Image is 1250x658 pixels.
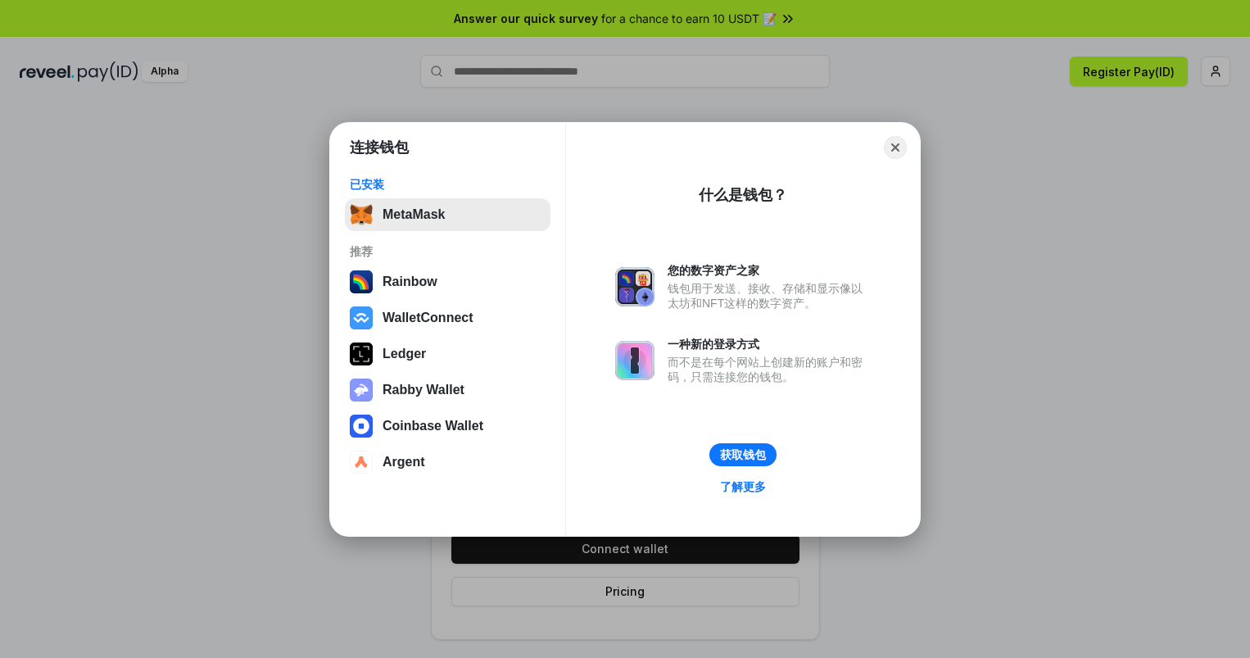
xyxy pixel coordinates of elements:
button: WalletConnect [345,302,550,334]
a: 了解更多 [710,476,776,497]
button: Rainbow [345,265,550,298]
img: svg+xml,%3Csvg%20width%3D%2228%22%20height%3D%2228%22%20viewBox%3D%220%200%2028%2028%22%20fill%3D... [350,415,373,438]
button: Rabby Wallet [345,374,550,406]
img: svg+xml,%3Csvg%20fill%3D%22none%22%20height%3D%2233%22%20viewBox%3D%220%200%2035%2033%22%20width%... [350,203,373,226]
button: Ledger [345,338,550,370]
button: Argent [345,446,550,479]
h1: 连接钱包 [350,138,409,157]
img: svg+xml,%3Csvg%20xmlns%3D%22http%3A%2F%2Fwww.w3.org%2F2000%2Fsvg%22%20fill%3D%22none%22%20viewBox... [350,379,373,402]
button: 获取钱包 [709,443,777,466]
div: Coinbase Wallet [383,419,483,433]
div: 您的数字资产之家 [668,263,871,278]
img: svg+xml,%3Csvg%20xmlns%3D%22http%3A%2F%2Fwww.w3.org%2F2000%2Fsvg%22%20width%3D%2228%22%20height%3... [350,343,373,365]
button: MetaMask [345,198,550,231]
div: 一种新的登录方式 [668,337,871,352]
div: 获取钱包 [720,447,766,462]
button: Close [884,136,907,159]
div: 而不是在每个网站上创建新的账户和密码，只需连接您的钱包。 [668,355,871,384]
img: svg+xml,%3Csvg%20width%3D%2228%22%20height%3D%2228%22%20viewBox%3D%220%200%2028%2028%22%20fill%3D... [350,306,373,329]
div: Argent [383,455,425,470]
div: Ledger [383,347,426,361]
div: Rabby Wallet [383,383,464,397]
div: 了解更多 [720,479,766,494]
img: svg+xml,%3Csvg%20width%3D%22120%22%20height%3D%22120%22%20viewBox%3D%220%200%20120%20120%22%20fil... [350,270,373,293]
div: 钱包用于发送、接收、存储和显示像以太坊和NFT这样的数字资产。 [668,281,871,311]
button: Coinbase Wallet [345,410,550,442]
img: svg+xml,%3Csvg%20xmlns%3D%22http%3A%2F%2Fwww.w3.org%2F2000%2Fsvg%22%20fill%3D%22none%22%20viewBox... [615,267,654,306]
img: svg+xml,%3Csvg%20xmlns%3D%22http%3A%2F%2Fwww.w3.org%2F2000%2Fsvg%22%20fill%3D%22none%22%20viewBox... [615,341,654,380]
div: Rainbow [383,275,437,289]
img: svg+xml,%3Csvg%20width%3D%2228%22%20height%3D%2228%22%20viewBox%3D%220%200%2028%2028%22%20fill%3D... [350,451,373,474]
div: 推荐 [350,244,546,259]
div: 已安装 [350,177,546,192]
div: WalletConnect [383,311,473,325]
div: 什么是钱包？ [699,185,787,205]
div: MetaMask [383,207,445,222]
